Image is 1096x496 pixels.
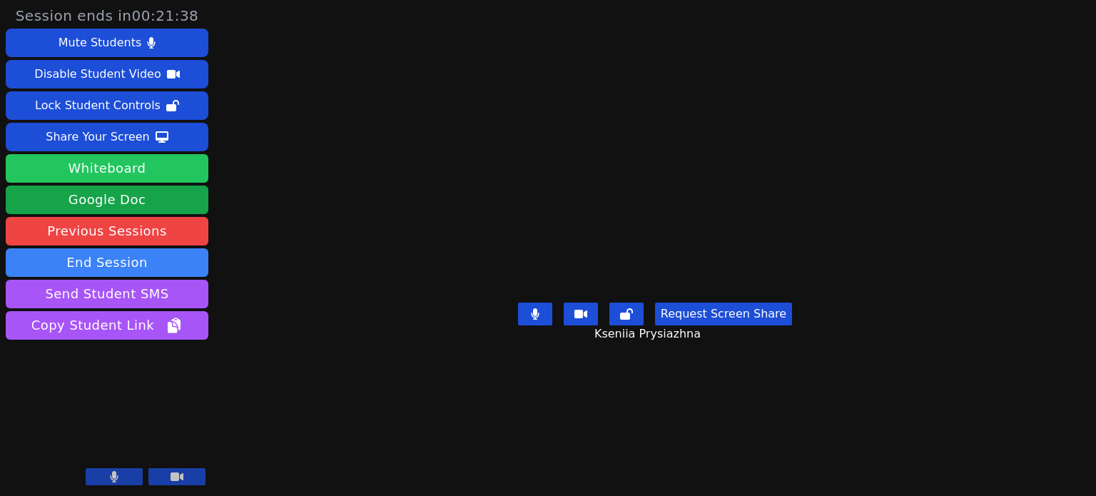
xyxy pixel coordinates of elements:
button: Mute Students [6,29,208,57]
span: Kseniia Prysiazhna [594,325,704,343]
a: Previous Sessions [6,217,208,246]
span: Copy Student Link [31,315,183,335]
div: Disable Student Video [34,63,161,86]
button: End Session [6,248,208,277]
span: Session ends in [16,6,199,26]
div: Share Your Screen [46,126,150,148]
button: Share Your Screen [6,123,208,151]
div: Mute Students [59,31,141,54]
a: Google Doc [6,186,208,214]
button: Disable Student Video [6,60,208,88]
button: Send Student SMS [6,280,208,308]
button: Lock Student Controls [6,91,208,120]
button: Copy Student Link [6,311,208,340]
button: Request Screen Share [655,303,792,325]
button: Whiteboard [6,154,208,183]
div: Lock Student Controls [35,94,161,117]
time: 00:21:38 [132,7,199,24]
